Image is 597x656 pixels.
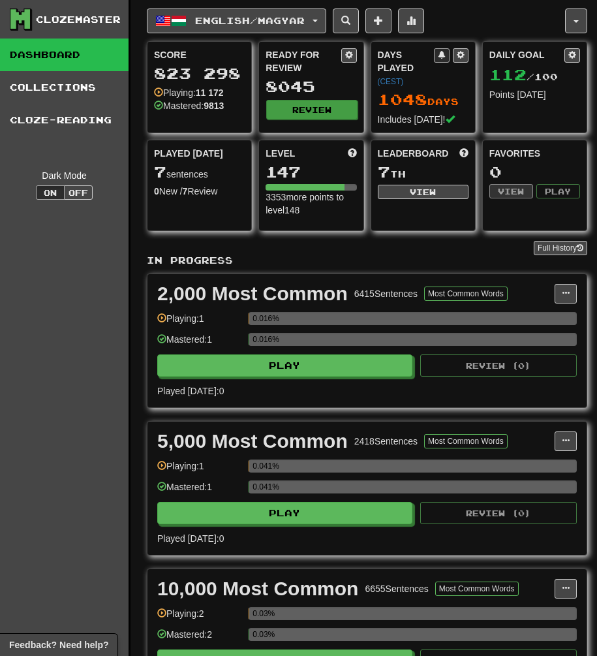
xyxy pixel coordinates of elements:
span: Level [266,147,295,160]
strong: 9813 [204,101,224,111]
div: Includes [DATE]! [378,113,468,126]
strong: 11 172 [196,87,224,98]
div: Playing: 1 [157,312,242,334]
div: 8045 [266,78,356,95]
button: Review (0) [420,354,577,377]
strong: 7 [183,186,188,196]
div: Day s [378,91,468,108]
div: th [378,164,468,181]
div: Days Played [378,48,434,87]
span: Played [DATE]: 0 [157,533,224,544]
span: This week in points, UTC [459,147,468,160]
div: 10,000 Most Common [157,579,358,599]
div: Playing: 2 [157,607,242,629]
div: 2418 Sentences [354,435,418,448]
div: Daily Goal [489,48,564,63]
button: Play [157,502,412,524]
div: Mastered: 1 [157,333,242,354]
div: Score [154,48,245,61]
div: 5,000 Most Common [157,431,348,451]
button: Most Common Words [424,287,508,301]
p: In Progress [147,254,587,267]
div: Clozemaster [36,13,121,26]
div: 6655 Sentences [365,582,428,595]
span: Open feedback widget [9,638,108,651]
span: 112 [489,65,527,84]
div: sentences [154,164,245,181]
div: Playing: [154,86,224,99]
button: Search sentences [333,8,359,33]
div: New / Review [154,185,245,198]
span: 1048 [378,90,427,108]
span: English / Magyar [195,15,305,26]
div: 823 298 [154,65,245,82]
span: Score more points to level up [348,147,357,160]
div: Ready for Review [266,48,341,74]
a: (CEST) [378,77,404,86]
button: Add sentence to collection [365,8,391,33]
div: Mastered: 2 [157,628,242,649]
div: 3353 more points to level 148 [266,191,356,217]
button: English/Magyar [147,8,326,33]
div: 147 [266,164,356,180]
div: Mastered: [154,99,224,112]
span: / 100 [489,71,558,82]
div: 2,000 Most Common [157,284,348,304]
button: Play [536,184,580,198]
div: Mastered: 1 [157,480,242,502]
button: View [489,184,533,198]
div: 0 [489,164,580,180]
span: Leaderboard [378,147,449,160]
button: On [36,185,65,200]
button: More stats [398,8,424,33]
span: Played [DATE] [154,147,223,160]
span: Played [DATE]: 0 [157,386,224,396]
div: Dark Mode [10,169,119,182]
button: Most Common Words [424,434,508,448]
div: Favorites [489,147,580,160]
button: Play [157,354,412,377]
button: Off [64,185,93,200]
button: View [378,185,468,199]
div: Points [DATE] [489,88,580,101]
span: 7 [154,163,166,181]
a: Full History [534,241,587,255]
strong: 0 [154,186,159,196]
button: Review [266,100,357,119]
div: Playing: 1 [157,460,242,481]
div: 6415 Sentences [354,287,418,300]
span: 7 [378,163,390,181]
button: Most Common Words [435,582,519,596]
button: Review (0) [420,502,577,524]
